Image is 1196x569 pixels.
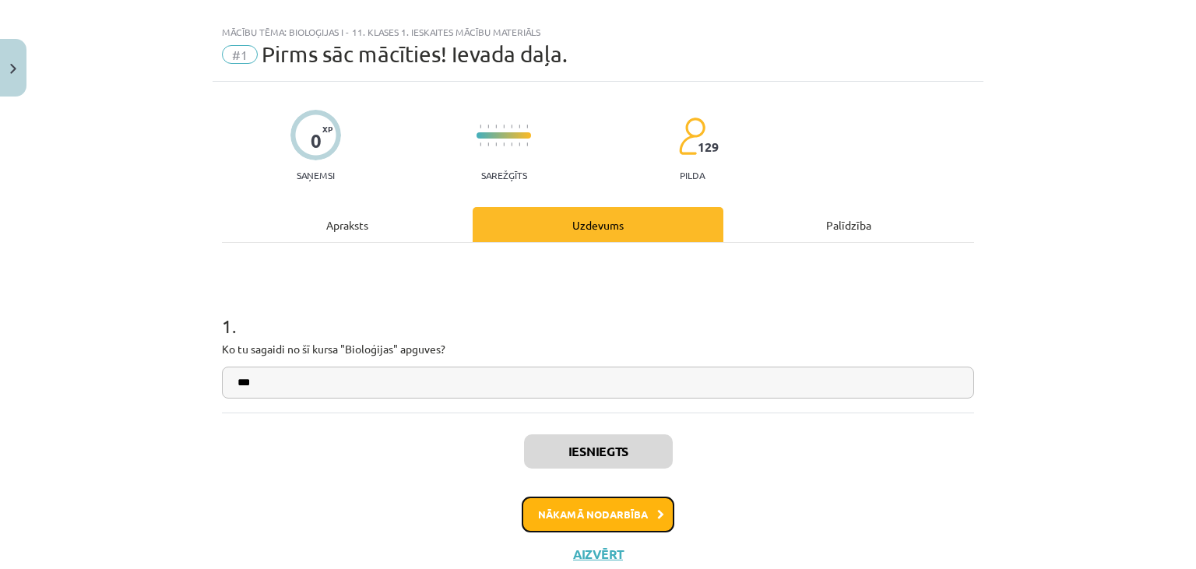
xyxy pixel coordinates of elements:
button: Nākamā nodarbība [522,497,674,532]
img: icon-short-line-57e1e144782c952c97e751825c79c345078a6d821885a25fce030b3d8c18986b.svg [519,125,520,128]
p: pilda [680,170,705,181]
img: icon-short-line-57e1e144782c952c97e751825c79c345078a6d821885a25fce030b3d8c18986b.svg [511,125,512,128]
img: icon-short-line-57e1e144782c952c97e751825c79c345078a6d821885a25fce030b3d8c18986b.svg [495,142,497,146]
div: 0 [311,130,322,152]
img: icon-close-lesson-0947bae3869378f0d4975bcd49f059093ad1ed9edebbc8119c70593378902aed.svg [10,64,16,74]
p: Saņemsi [290,170,341,181]
div: Palīdzība [723,207,974,242]
div: Apraksts [222,207,473,242]
button: Iesniegts [524,434,673,469]
p: Ko tu sagaidi no šī kursa "Bioloģijas" apguves? [222,341,974,357]
button: Aizvērt [568,546,628,562]
img: icon-short-line-57e1e144782c952c97e751825c79c345078a6d821885a25fce030b3d8c18986b.svg [511,142,512,146]
span: 129 [698,140,719,154]
img: icon-short-line-57e1e144782c952c97e751825c79c345078a6d821885a25fce030b3d8c18986b.svg [519,142,520,146]
img: students-c634bb4e5e11cddfef0936a35e636f08e4e9abd3cc4e673bd6f9a4125e45ecb1.svg [678,117,705,156]
img: icon-short-line-57e1e144782c952c97e751825c79c345078a6d821885a25fce030b3d8c18986b.svg [526,125,528,128]
img: icon-short-line-57e1e144782c952c97e751825c79c345078a6d821885a25fce030b3d8c18986b.svg [503,142,505,146]
img: icon-short-line-57e1e144782c952c97e751825c79c345078a6d821885a25fce030b3d8c18986b.svg [526,142,528,146]
img: icon-short-line-57e1e144782c952c97e751825c79c345078a6d821885a25fce030b3d8c18986b.svg [487,125,489,128]
img: icon-short-line-57e1e144782c952c97e751825c79c345078a6d821885a25fce030b3d8c18986b.svg [487,142,489,146]
div: Uzdevums [473,207,723,242]
img: icon-short-line-57e1e144782c952c97e751825c79c345078a6d821885a25fce030b3d8c18986b.svg [480,142,481,146]
img: icon-short-line-57e1e144782c952c97e751825c79c345078a6d821885a25fce030b3d8c18986b.svg [480,125,481,128]
h1: 1 . [222,288,974,336]
span: #1 [222,45,258,64]
span: XP [322,125,332,133]
span: Pirms sāc mācīties! Ievada daļa. [262,41,568,67]
img: icon-short-line-57e1e144782c952c97e751825c79c345078a6d821885a25fce030b3d8c18986b.svg [503,125,505,128]
img: icon-short-line-57e1e144782c952c97e751825c79c345078a6d821885a25fce030b3d8c18986b.svg [495,125,497,128]
p: Sarežģīts [481,170,527,181]
div: Mācību tēma: Bioloģijas i - 11. klases 1. ieskaites mācību materiāls [222,26,974,37]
